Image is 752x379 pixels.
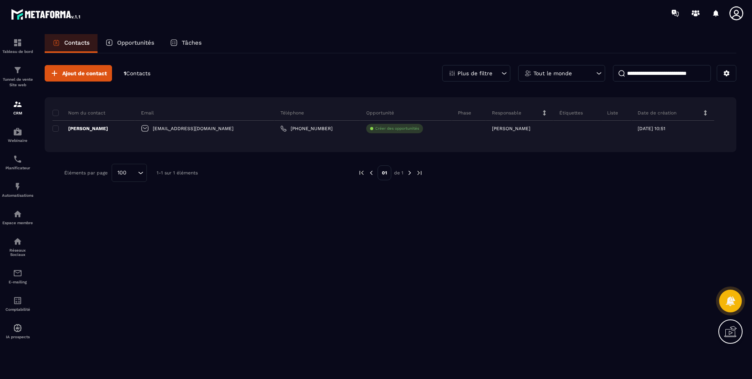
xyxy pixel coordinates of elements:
p: [PERSON_NAME] [52,125,108,132]
a: formationformationTunnel de vente Site web [2,60,33,94]
span: 100 [115,169,129,177]
a: formationformationTableau de bord [2,32,33,60]
p: [DATE] 10:51 [638,126,665,131]
img: prev [368,169,375,176]
img: automations [13,127,22,136]
p: E-mailing [2,280,33,284]
p: Créer des opportunités [375,126,419,131]
a: automationsautomationsWebinaire [2,121,33,149]
p: de 1 [394,170,403,176]
p: 1 [124,70,150,77]
p: Webinaire [2,138,33,143]
img: automations [13,182,22,191]
p: Tout le monde [533,71,572,76]
span: Contacts [126,70,150,76]
a: [PHONE_NUMBER] [280,125,333,132]
a: social-networksocial-networkRéseaux Sociaux [2,231,33,263]
p: Email [141,110,154,116]
img: social-network [13,237,22,246]
img: accountant [13,296,22,305]
img: logo [11,7,81,21]
span: Ajout de contact [62,69,107,77]
img: automations [13,323,22,333]
p: Opportunité [366,110,394,116]
img: next [406,169,413,176]
p: Étiquettes [559,110,583,116]
p: 1-1 sur 1 éléments [157,170,198,176]
div: Search for option [112,164,147,182]
a: automationsautomationsEspace membre [2,203,33,231]
p: Comptabilité [2,307,33,312]
p: Date de création [638,110,676,116]
p: Plus de filtre [457,71,492,76]
p: IA prospects [2,335,33,339]
a: automationsautomationsAutomatisations [2,176,33,203]
a: schedulerschedulerPlanificateur [2,149,33,176]
p: Espace membre [2,221,33,225]
a: Contacts [45,34,98,53]
img: prev [358,169,365,176]
p: 01 [378,165,391,180]
img: scheduler [13,154,22,164]
a: formationformationCRM [2,94,33,121]
p: Tâches [182,39,202,46]
img: next [416,169,423,176]
p: Automatisations [2,193,33,198]
p: Réseaux Sociaux [2,248,33,257]
a: Opportunités [98,34,162,53]
p: Tunnel de vente Site web [2,77,33,88]
p: Éléments par page [64,170,108,176]
p: Contacts [64,39,90,46]
p: Liste [607,110,618,116]
p: Téléphone [280,110,304,116]
p: CRM [2,111,33,115]
input: Search for option [129,169,136,177]
img: formation [13,38,22,47]
img: formation [13,65,22,75]
p: Phase [458,110,471,116]
a: accountantaccountantComptabilité [2,290,33,317]
p: Responsable [492,110,521,116]
p: [PERSON_NAME] [492,126,530,131]
img: email [13,268,22,278]
p: Tableau de bord [2,49,33,54]
p: Planificateur [2,166,33,170]
a: Tâches [162,34,210,53]
a: emailemailE-mailing [2,263,33,290]
img: formation [13,100,22,109]
button: Ajout de contact [45,65,112,82]
p: Opportunités [117,39,154,46]
p: Nom du contact [52,110,105,116]
img: automations [13,209,22,219]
